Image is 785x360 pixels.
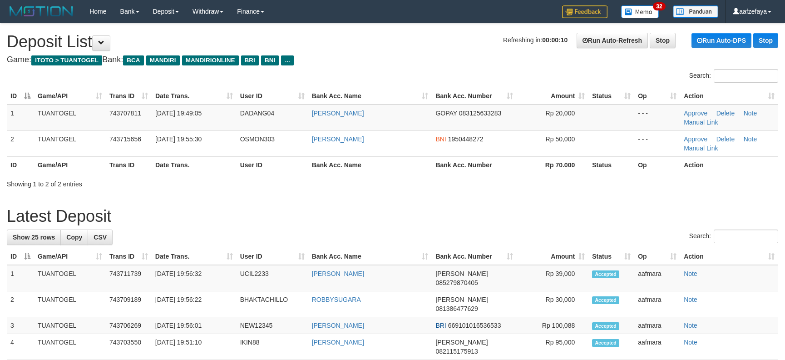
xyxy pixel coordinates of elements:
[7,88,34,105] th: ID: activate to sort column descending
[459,110,501,117] span: Copy 083125633283 to clipboard
[621,5,659,18] img: Button%20Memo.svg
[7,334,34,360] td: 4
[634,291,680,317] td: aafmara
[448,322,501,329] span: Copy 669101016536533 to clipboard
[312,296,361,303] a: ROBBYSUGARA
[240,110,274,117] span: DADANG04
[517,265,588,291] td: Rp 39,000
[562,5,607,18] img: Feedback.jpg
[435,110,457,117] span: GOPAY
[7,207,778,225] h1: Latest Deposit
[34,317,106,334] td: TUANTOGEL
[435,305,478,312] span: Copy 081386477629 to clipboard
[517,248,588,265] th: Amount: activate to sort column ascending
[435,296,488,303] span: [PERSON_NAME]
[680,156,778,173] th: Action
[753,33,778,48] a: Stop
[714,230,778,243] input: Search:
[109,135,141,143] span: 743715656
[435,135,446,143] span: BNI
[634,317,680,334] td: aafmara
[312,339,364,346] a: [PERSON_NAME]
[34,105,106,131] td: TUANTOGEL
[34,88,106,105] th: Game/API: activate to sort column ascending
[106,334,152,360] td: 743703550
[435,270,488,277] span: [PERSON_NAME]
[592,322,619,330] span: Accepted
[634,88,680,105] th: Op: activate to sort column ascending
[240,135,275,143] span: OSMON303
[88,230,113,245] a: CSV
[31,55,102,65] span: ITOTO > TUANTOGEL
[106,156,152,173] th: Trans ID
[714,69,778,83] input: Search:
[308,156,432,173] th: Bank Acc. Name
[312,322,364,329] a: [PERSON_NAME]
[237,317,308,334] td: NEW12345
[308,88,432,105] th: Bank Acc. Name: activate to sort column ascending
[109,110,141,117] span: 743707811
[60,230,88,245] a: Copy
[689,230,778,243] label: Search:
[237,156,308,173] th: User ID
[435,339,488,346] span: [PERSON_NAME]
[588,248,634,265] th: Status: activate to sort column ascending
[152,156,237,173] th: Date Trans.
[106,248,152,265] th: Trans ID: activate to sort column ascending
[634,248,680,265] th: Op: activate to sort column ascending
[634,130,680,156] td: - - -
[546,110,575,117] span: Rp 20,000
[634,105,680,131] td: - - -
[106,88,152,105] th: Trans ID: activate to sort column ascending
[684,296,697,303] a: Note
[653,2,665,10] span: 32
[435,279,478,286] span: Copy 085279870405 to clipboard
[155,110,202,117] span: [DATE] 19:49:05
[182,55,239,65] span: MANDIRIONLINE
[432,156,517,173] th: Bank Acc. Number
[7,156,34,173] th: ID
[308,248,432,265] th: Bank Acc. Name: activate to sort column ascending
[542,36,568,44] strong: 00:00:10
[634,334,680,360] td: aafmara
[261,55,279,65] span: BNI
[592,339,619,347] span: Accepted
[716,135,735,143] a: Delete
[152,88,237,105] th: Date Trans.: activate to sort column ascending
[684,110,707,117] a: Approve
[106,291,152,317] td: 743709189
[517,88,588,105] th: Amount: activate to sort column ascending
[432,88,517,105] th: Bank Acc. Number: activate to sort column ascending
[7,248,34,265] th: ID: activate to sort column descending
[152,248,237,265] th: Date Trans.: activate to sort column ascending
[684,322,697,329] a: Note
[634,156,680,173] th: Op
[435,322,446,329] span: BRI
[312,270,364,277] a: [PERSON_NAME]
[281,55,293,65] span: ...
[689,69,778,83] label: Search:
[34,156,106,173] th: Game/API
[237,265,308,291] td: UCIL2233
[7,230,61,245] a: Show 25 rows
[684,135,707,143] a: Approve
[155,135,202,143] span: [DATE] 19:55:30
[34,130,106,156] td: TUANTOGEL
[152,334,237,360] td: [DATE] 19:51:10
[684,119,718,126] a: Manual Link
[106,317,152,334] td: 743706269
[123,55,143,65] span: BCA
[34,248,106,265] th: Game/API: activate to sort column ascending
[592,296,619,304] span: Accepted
[94,234,107,241] span: CSV
[744,110,757,117] a: Note
[7,176,320,189] div: Showing 1 to 2 of 2 entries
[7,291,34,317] td: 2
[716,110,735,117] a: Delete
[152,317,237,334] td: [DATE] 19:56:01
[680,88,778,105] th: Action: activate to sort column ascending
[237,291,308,317] td: BHAKTACHILLO
[684,270,697,277] a: Note
[680,248,778,265] th: Action: activate to sort column ascending
[152,291,237,317] td: [DATE] 19:56:22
